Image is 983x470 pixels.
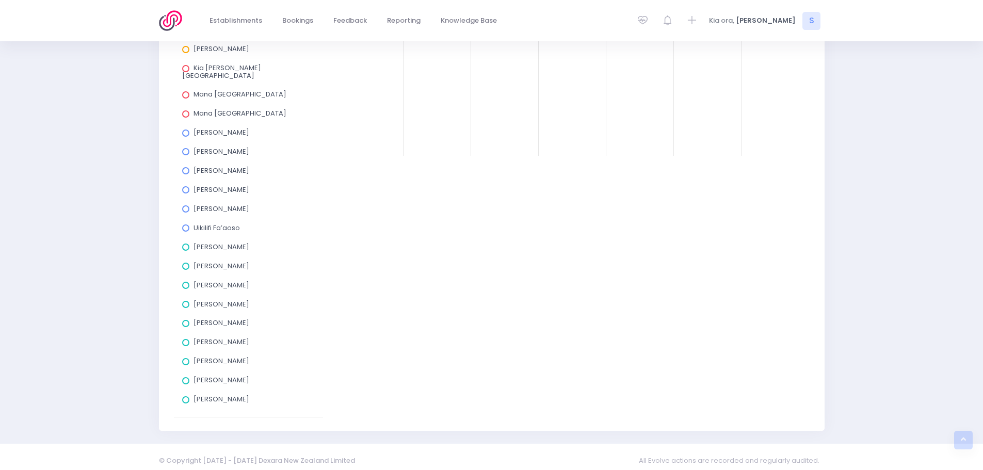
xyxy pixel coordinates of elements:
span: [PERSON_NAME] [194,356,249,366]
a: Bookings [274,11,322,31]
span: Mana [GEOGRAPHIC_DATA] [194,108,286,118]
span: [PERSON_NAME] [194,185,249,195]
span: S [802,12,820,30]
span: [PERSON_NAME] [194,337,249,347]
span: [PERSON_NAME] [194,375,249,385]
span: [PERSON_NAME] [194,166,249,175]
a: Establishments [201,11,271,31]
span: [PERSON_NAME] [194,44,249,54]
span: Kia ora, [709,15,734,26]
span: [PERSON_NAME] [194,147,249,156]
img: Logo [159,10,188,31]
span: [PERSON_NAME] [194,127,249,137]
span: Knowledge Base [441,15,497,26]
span: © Copyright [DATE] - [DATE] Dexara New Zealand Limited [159,456,355,465]
span: Uikilifi Fa’aoso [194,223,240,233]
span: Bookings [282,15,313,26]
span: Feedback [333,15,367,26]
span: [PERSON_NAME] [194,204,249,214]
span: [PERSON_NAME] [194,299,249,309]
a: Reporting [379,11,429,31]
span: [PERSON_NAME] [194,261,249,271]
span: Mana [GEOGRAPHIC_DATA] [194,89,286,99]
a: Feedback [325,11,376,31]
span: [PERSON_NAME] [194,394,249,404]
span: [PERSON_NAME] [194,318,249,328]
span: Establishments [210,15,262,26]
span: Reporting [387,15,421,26]
span: [PERSON_NAME] [194,280,249,290]
a: Knowledge Base [432,11,506,31]
span: [PERSON_NAME] [194,242,249,252]
span: [PERSON_NAME] [736,15,796,26]
span: Kia [PERSON_NAME][GEOGRAPHIC_DATA] [182,63,261,80]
